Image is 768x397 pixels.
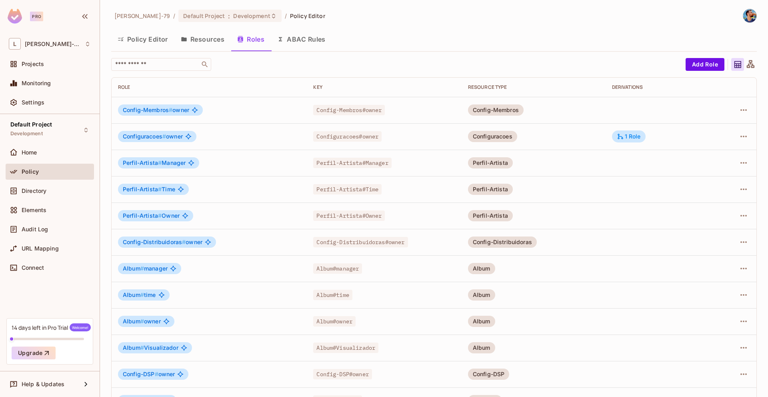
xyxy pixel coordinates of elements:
span: Album#manager [313,263,362,274]
div: Pro [30,12,43,21]
button: ABAC Rules [271,29,332,49]
span: Default Project [10,121,52,128]
span: Config-DSP [123,371,158,377]
span: Perfil-Artista#Manager [313,158,391,168]
button: Add Role [686,58,724,71]
button: Resources [174,29,231,49]
span: Settings [22,99,44,106]
span: # [158,159,162,166]
div: 1 Role [617,133,641,140]
span: Album#Visualizador [313,343,378,353]
div: Album [468,289,495,301]
span: owner [123,107,189,113]
span: owner [123,133,183,140]
div: Perfil-Artista [468,210,513,221]
div: Derivations [612,84,705,90]
span: Elements [22,207,46,213]
div: Perfil-Artista [468,184,513,195]
span: # [140,344,144,351]
span: Time [123,186,175,192]
span: # [162,133,166,140]
span: URL Mapping [22,245,59,252]
span: Home [22,149,37,156]
img: SReyMgAAAABJRU5ErkJggg== [8,9,22,24]
div: Album [468,342,495,353]
span: Perfil-Artista [123,186,162,192]
div: Config-Membros [468,104,524,116]
div: Config-Distribuidoras [468,237,537,248]
span: Perfil-Artista#Owner [313,211,385,221]
button: Roles [231,29,271,49]
span: Album#owner [313,316,356,327]
span: Album [123,344,144,351]
div: 14 days left in Pro Trial [12,323,91,331]
span: owner [123,371,175,377]
span: # [169,106,172,113]
li: / [285,12,287,20]
span: Perfil-Artista [123,159,162,166]
span: Policy Editor [290,12,325,20]
span: Default Project [183,12,225,20]
span: Visualizador [123,345,178,351]
span: Album [123,291,144,298]
span: Config-Membros#owner [313,105,385,115]
span: Audit Log [22,226,48,233]
span: Config-DSP#owner [313,369,372,379]
span: owner [123,239,202,245]
span: Owner [123,213,180,219]
span: Development [233,12,270,20]
span: Development [10,130,43,137]
span: Configuracoes#owner [313,131,382,142]
div: RESOURCE TYPE [468,84,599,90]
span: Workspace: Leonardo-79 [25,41,80,47]
span: Welcome! [70,323,91,331]
div: Config-DSP [468,369,510,380]
span: Perfil-Artista#Time [313,184,382,194]
span: : [228,13,230,19]
div: Perfil-Artista [468,157,513,168]
li: / [173,12,175,20]
span: owner [123,318,161,325]
span: time [123,292,156,298]
div: Role [118,84,300,90]
span: Album [123,318,144,325]
span: Config-Distribuidoras [123,239,186,245]
span: L [9,38,21,50]
span: Help & Updates [22,381,64,387]
span: Projects [22,61,44,67]
span: # [158,212,162,219]
span: Manager [123,160,186,166]
span: # [140,265,144,272]
span: Album [123,265,144,272]
span: Policy [22,168,39,175]
span: Monitoring [22,80,51,86]
div: Album [468,263,495,274]
span: manager [123,265,168,272]
span: Config-Membros [123,106,172,113]
span: Directory [22,188,46,194]
span: Album#time [313,290,352,300]
span: # [182,239,186,245]
span: Connect [22,265,44,271]
span: the active workspace [114,12,170,20]
span: # [158,186,162,192]
span: # [140,318,144,325]
button: Upgrade [12,347,56,359]
div: Album [468,316,495,327]
span: Config-Distribuidoras#owner [313,237,408,247]
div: Key [313,84,455,90]
div: Configuracoes [468,131,517,142]
span: Configuracoes [123,133,166,140]
img: Leonardo Lima [743,9,756,22]
span: Perfil-Artista [123,212,162,219]
span: # [140,291,144,298]
span: # [155,371,158,377]
button: Policy Editor [111,29,174,49]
